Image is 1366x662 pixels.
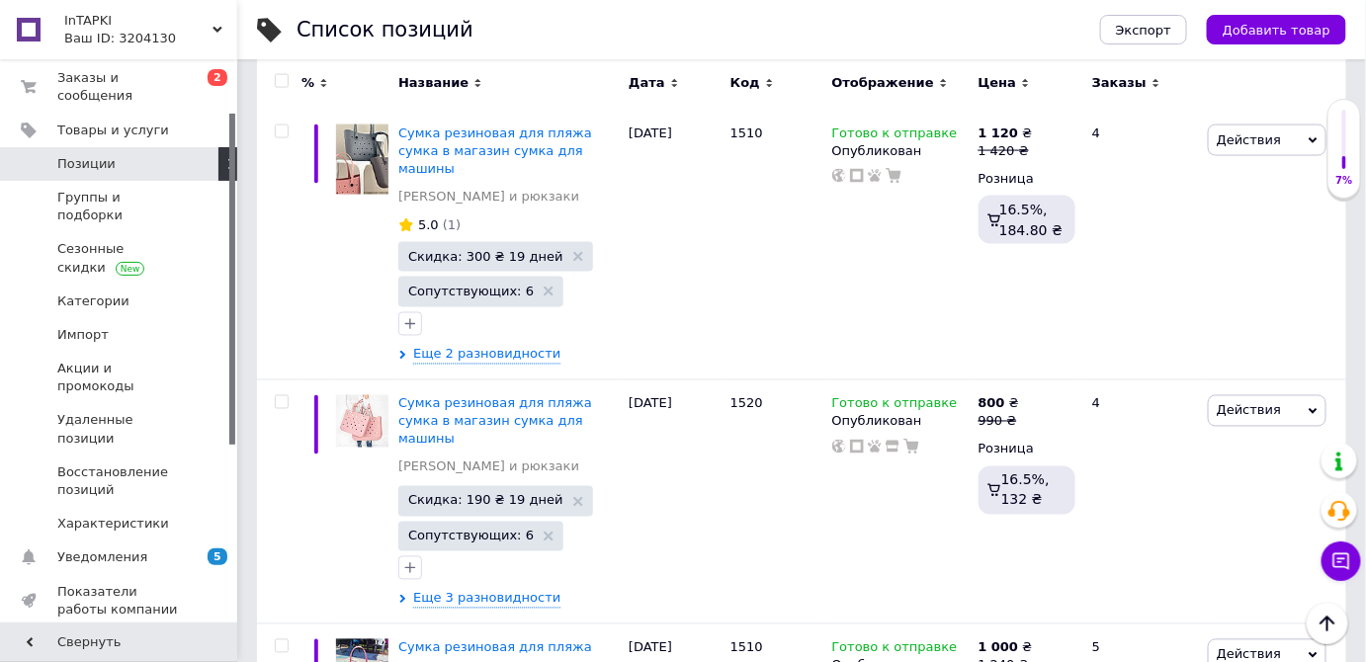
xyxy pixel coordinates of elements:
[336,124,388,195] img: Сумка резиновая для пляжа сумка в магазин сумка для машины
[408,250,562,263] span: Скидка: 300 ₴ 19 дней
[1307,603,1348,644] button: Наверх
[979,170,1075,188] div: Розница
[398,125,592,176] a: Сумка резиновая для пляжа сумка в магазин сумка для машины
[57,122,169,139] span: Товары и услуги
[730,396,763,411] span: 1520
[979,74,1017,92] span: Цена
[57,155,116,173] span: Позиции
[979,639,1033,657] div: ₴
[408,285,534,297] span: Сопутствующих: 6
[57,411,183,447] span: Удаленные позиции
[413,590,560,609] span: Еще 3 разновидности
[336,395,388,448] img: Сумка резиновая для пляжа сумка в магазин сумка для машины
[408,494,562,507] span: Скидка: 190 ₴ 19 дней
[979,640,1019,655] b: 1 000
[64,30,237,47] div: Ваш ID: 3204130
[443,217,461,232] span: (1)
[1217,403,1281,418] span: Действия
[413,346,560,365] span: Еще 2 разновидности
[408,530,534,542] span: Сопутствующих: 6
[57,69,183,105] span: Заказы и сообщения
[301,74,314,92] span: %
[979,395,1019,413] div: ₴
[1080,109,1203,379] div: 4
[1217,647,1281,662] span: Действия
[832,142,969,160] div: Опубликован
[832,640,958,661] span: Готово к отправке
[57,463,183,499] span: Восстановление позиций
[1223,23,1330,38] span: Добавить товар
[1092,74,1147,92] span: Заказы
[1217,132,1281,147] span: Действия
[624,109,726,379] div: [DATE]
[979,142,1033,160] div: 1 420 ₴
[832,125,958,146] span: Готово к отправке
[1100,15,1187,44] button: Экспорт
[57,515,169,533] span: Характеристики
[398,396,592,447] a: Сумка резиновая для пляжа сумка в магазин сумка для машины
[629,74,665,92] span: Дата
[208,548,227,565] span: 5
[57,189,183,224] span: Группы и подборки
[979,441,1075,458] div: Розница
[730,640,763,655] span: 1510
[57,240,183,276] span: Сезонные скидки
[1322,541,1361,581] button: Чат с покупателем
[418,217,439,232] span: 5.0
[57,360,183,395] span: Акции и промокоды
[730,125,763,140] span: 1510
[832,396,958,417] span: Готово к отправке
[1207,15,1346,44] button: Добавить товар
[57,292,129,310] span: Категории
[1328,174,1360,188] div: 7%
[624,379,726,623] div: [DATE]
[1001,472,1050,508] span: 16.5%, 132 ₴
[979,125,1019,140] b: 1 120
[999,202,1063,237] span: 16.5%, 184.80 ₴
[297,20,473,41] div: Список позиций
[832,413,969,431] div: Опубликован
[57,548,147,566] span: Уведомления
[979,396,1005,411] b: 800
[64,12,213,30] span: InTAPKI
[398,188,579,206] a: [PERSON_NAME] и рюкзаки
[1080,379,1203,623] div: 4
[979,413,1019,431] div: 990 ₴
[57,583,183,619] span: Показатели работы компании
[979,124,1033,142] div: ₴
[398,74,469,92] span: Название
[398,458,579,476] a: [PERSON_NAME] и рюкзаки
[57,326,109,344] span: Импорт
[730,74,760,92] span: Код
[208,69,227,86] span: 2
[832,74,934,92] span: Отображение
[1116,23,1171,38] span: Экспорт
